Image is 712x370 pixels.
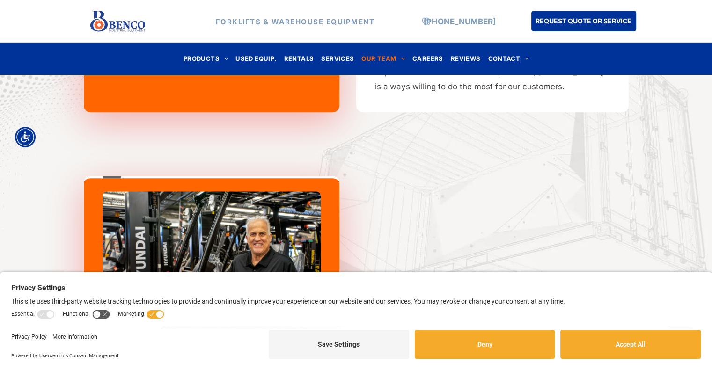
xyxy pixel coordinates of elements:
[536,12,631,29] span: REQUEST QUOTE OR SERVICE
[447,52,484,65] a: REVIEWS
[15,127,36,147] div: Accessibility Menu
[216,17,375,26] strong: FORKLIFTS & WAREHOUSE EQUIPMENT
[232,52,280,65] a: USED EQUIP.
[103,191,321,337] img: bencoindustrial
[280,52,318,65] a: RENTALS
[424,16,496,26] a: [PHONE_NUMBER]
[180,52,232,65] a: PRODUCTS
[358,52,409,65] a: OUR TEAM
[409,52,447,65] a: CAREERS
[317,52,358,65] a: SERVICES
[484,52,532,65] a: CONTACT
[531,11,636,31] a: REQUEST QUOTE OR SERVICE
